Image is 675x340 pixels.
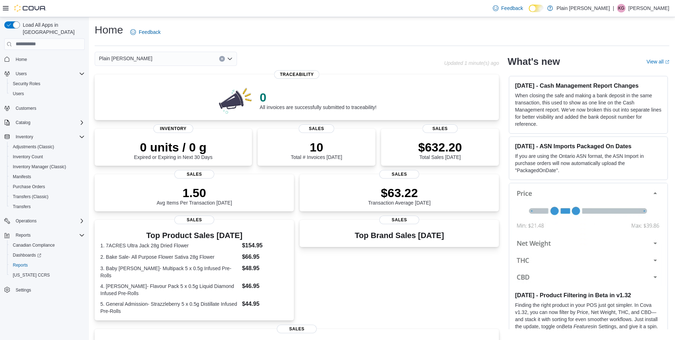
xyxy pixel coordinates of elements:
p: Finding the right product in your POS just got simpler. In Cova v1.32, you can now filter by Pric... [515,302,662,337]
span: Purchase Orders [10,182,85,191]
p: Plain [PERSON_NAME] [557,4,610,12]
span: Adjustments (Classic) [10,143,85,151]
dt: 1. 7ACRES Ultra Jack 28g Dried Flower [100,242,239,249]
button: Customers [1,103,88,113]
a: Dashboards [10,251,44,259]
a: Inventory Count [10,153,46,161]
button: Users [7,89,88,99]
dt: 5. General Admission- Strazzleberry 5 x 0.5g Distillate Infused Pre-Rolls [100,300,239,315]
span: Transfers (Classic) [13,194,48,200]
dd: $48.95 [242,264,288,273]
span: Inventory [16,134,33,140]
p: When closing the safe and making a bank deposit in the same transaction, this used to show as one... [515,92,662,128]
div: Avg Items Per Transaction [DATE] [157,186,232,206]
span: Settings [13,285,85,294]
span: Inventory Count [13,154,43,160]
a: Transfers [10,202,33,211]
button: Catalog [1,118,88,128]
span: Transfers (Classic) [10,192,85,201]
span: Purchase Orders [13,184,45,190]
button: Inventory Manager (Classic) [7,162,88,172]
span: Sales [379,170,419,179]
span: Users [13,91,24,97]
button: Operations [1,216,88,226]
span: Customers [13,104,85,113]
span: Manifests [10,172,85,181]
div: Total # Invoices [DATE] [291,140,342,160]
p: [PERSON_NAME] [628,4,669,12]
span: Transfers [13,204,31,210]
button: Reports [1,230,88,240]
span: Sales [299,124,334,133]
span: Dashboards [13,252,41,258]
h3: Top Product Sales [DATE] [100,231,288,240]
span: Sales [174,170,214,179]
button: Home [1,54,88,65]
span: Traceability [274,70,320,79]
span: Plain [PERSON_NAME] [99,54,152,63]
a: Reports [10,261,31,269]
span: Feedback [501,5,523,12]
button: Inventory [13,133,36,141]
a: Settings [13,286,34,294]
span: Sales [277,325,317,333]
span: Operations [16,218,37,224]
button: Transfers (Classic) [7,192,88,202]
span: Adjustments (Classic) [13,144,54,150]
span: [US_STATE] CCRS [13,272,50,278]
span: Sales [174,216,214,224]
span: Inventory Manager (Classic) [10,163,85,171]
h1: Home [95,23,123,37]
button: Open list of options [227,56,233,62]
span: Dashboards [10,251,85,259]
span: Reports [10,261,85,269]
em: Beta Features [562,324,593,329]
a: [US_STATE] CCRS [10,271,53,279]
nav: Complex example [4,51,85,314]
a: Home [13,55,30,64]
div: Transaction Average [DATE] [368,186,431,206]
h3: [DATE] - ASN Imports Packaged On Dates [515,143,662,150]
dd: $154.95 [242,241,288,250]
span: Inventory [13,133,85,141]
a: Customers [13,104,39,113]
span: Transfers [10,202,85,211]
p: Updated 1 minute(s) ago [444,60,499,66]
span: Operations [13,217,85,225]
span: Canadian Compliance [10,241,85,249]
span: Sales [379,216,419,224]
span: Reports [13,231,85,239]
span: Manifests [13,174,31,180]
p: 10 [291,140,342,154]
p: $632.20 [418,140,462,154]
span: Reports [13,262,28,268]
div: Total Sales [DATE] [418,140,462,160]
span: KG [618,4,624,12]
button: [US_STATE] CCRS [7,270,88,280]
dd: $44.95 [242,300,288,308]
a: Feedback [127,25,163,39]
a: Security Roles [10,79,43,88]
button: Operations [13,217,39,225]
button: Catalog [13,118,33,127]
button: Settings [1,284,88,295]
button: Reports [13,231,33,239]
p: $63.22 [368,186,431,200]
div: Expired or Expiring in Next 30 Days [134,140,212,160]
a: Feedback [490,1,526,15]
p: If you are using the Ontario ASN format, the ASN Import in purchase orders will now automatically... [515,153,662,174]
input: Dark Mode [529,5,544,12]
button: Manifests [7,172,88,182]
span: Reports [16,232,31,238]
dt: 3. Baby [PERSON_NAME]- Multipack 5 x 0.5g Infused Pre-Rolls [100,265,239,279]
button: Inventory Count [7,152,88,162]
span: Washington CCRS [10,271,85,279]
button: Canadian Compliance [7,240,88,250]
span: Users [10,89,85,98]
span: Home [16,57,27,62]
p: 1.50 [157,186,232,200]
img: Cova [14,5,46,12]
dt: 2. Bake Sale- All Purpose Flower Sativa 28g Flower [100,253,239,261]
button: Users [1,69,88,79]
button: Users [13,69,30,78]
